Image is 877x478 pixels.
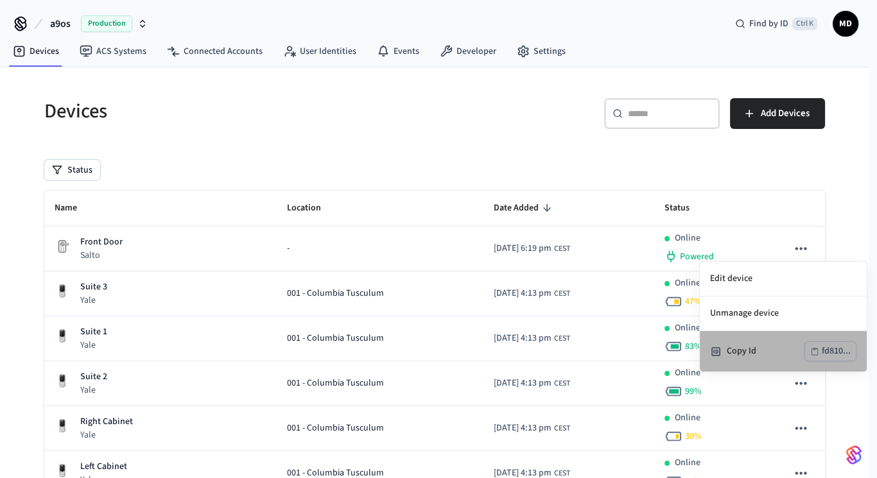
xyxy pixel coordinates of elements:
div: fd810... [822,343,851,359]
button: fd810... [804,341,856,361]
li: Unmanage device [700,296,867,331]
li: Edit device [700,262,867,296]
img: SeamLogoGradient.69752ec5.svg [846,445,862,465]
div: Copy Id [727,345,804,358]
